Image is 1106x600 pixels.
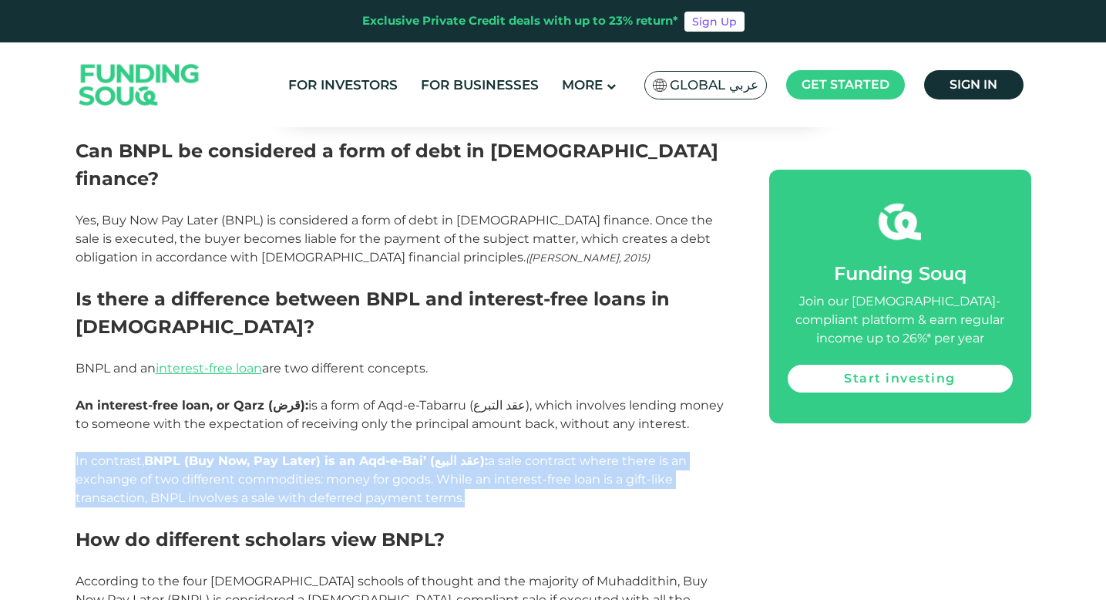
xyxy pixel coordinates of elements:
[273,398,301,413] span: قرض
[526,251,650,264] span: ([PERSON_NAME], 2015)
[76,398,724,431] span: ), which involves lending money to someone with the expectation of receiving only the principal a...
[76,140,718,190] span: Can BNPL be considered a form of debt in [DEMOGRAPHIC_DATA] finance?
[284,72,402,98] a: For Investors
[879,201,921,243] img: fsicon
[362,12,678,30] div: Exclusive Private Credit deals with up to 23% return*
[76,528,445,551] span: How do different scholars view BNPL?
[435,453,480,468] span: عقد البيع
[684,12,745,32] a: Sign Up
[301,398,473,413] span: is a form of Aqd-e-Tabarru (
[417,72,543,98] a: For Businesses
[76,453,435,468] span: In contrast,
[924,70,1024,99] a: Sign in
[76,213,713,265] span: Yes, Buy Now Pay Later (BNPL) is considered a form of debt in [DEMOGRAPHIC_DATA] finance. Once th...
[802,77,889,92] span: Get started
[76,288,670,338] span: Is there a difference between BNPL and interest-free loans in [DEMOGRAPHIC_DATA]?
[950,77,997,92] span: Sign in
[788,292,1013,348] div: Join our [DEMOGRAPHIC_DATA]-compliant platform & earn regular income up to 26%* per year
[64,46,215,124] img: Logo
[156,361,262,376] a: interest-free loan
[473,398,526,413] span: عقد التبرع
[834,262,966,285] span: Funding Souq
[144,453,435,468] strong: BNPL (Buy Now, Pay Later) is an Aqd-e-Bai’ (
[670,76,758,94] span: Global عربي
[480,453,488,468] strong: ):
[653,79,667,92] img: SA Flag
[76,361,428,376] span: BNPL and an are two different concepts.
[76,398,273,413] span: An interest-free loan, or Qarz (
[301,398,308,413] strong: ):
[788,365,1013,393] a: Start investing
[562,77,603,93] span: More
[76,453,687,505] span: a sale contract where there is an exchange of two different commodities: money for goods. While a...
